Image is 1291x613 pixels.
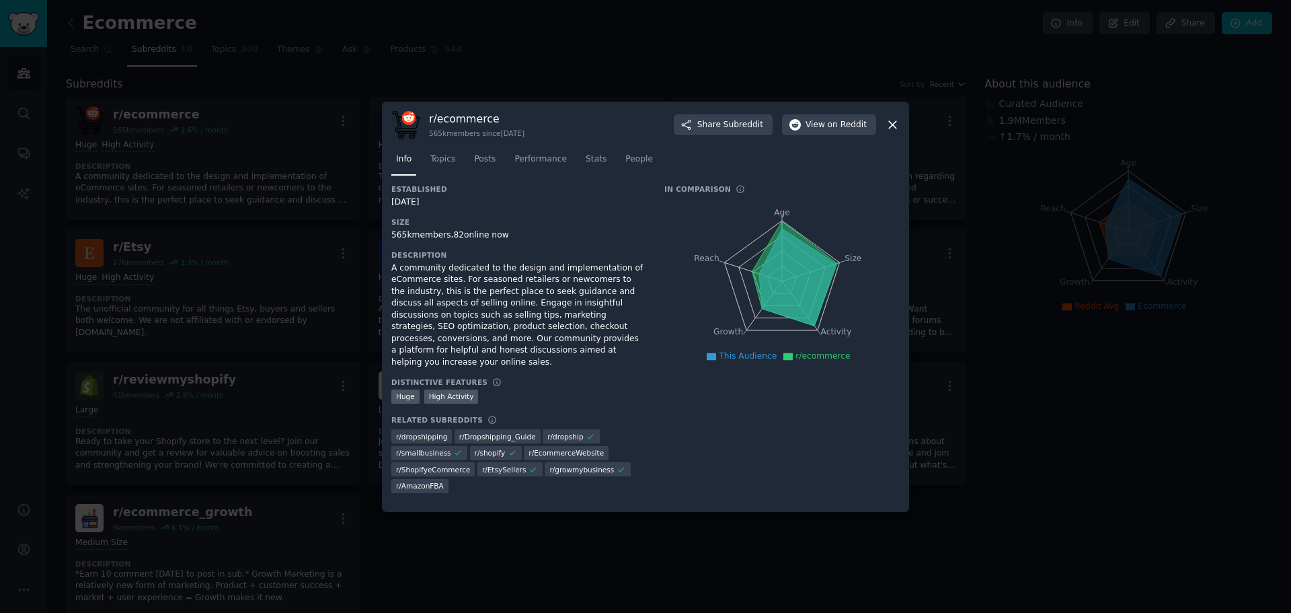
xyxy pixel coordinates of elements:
[782,114,876,136] button: Viewon Reddit
[391,415,483,425] h3: Related Subreddits
[529,448,604,458] span: r/ EcommerceWebsite
[674,114,773,136] button: ShareSubreddit
[697,119,763,131] span: Share
[391,377,487,387] h3: Distinctive Features
[429,129,524,138] div: 565k members since [DATE]
[391,196,645,209] div: [DATE]
[474,153,496,166] span: Posts
[719,351,777,361] span: This Audience
[475,448,506,458] span: r/ shopify
[795,351,850,361] span: r/ecommerce
[774,208,790,217] tspan: Age
[391,262,645,369] div: A community dedicated to the design and implementation of eCommerce sites. For seasoned retailers...
[391,390,420,404] div: Huge
[391,184,645,194] h3: Established
[806,119,867,131] span: View
[549,465,614,474] span: r/ growmybusiness
[430,153,455,166] span: Topics
[469,149,500,176] a: Posts
[426,149,460,176] a: Topics
[396,448,451,458] span: r/ smallbusiness
[391,250,645,260] h3: Description
[391,229,645,242] div: 565k members, 82 online now
[396,465,470,474] span: r/ ShopifyeCommerce
[821,327,852,336] tspan: Activity
[424,390,479,404] div: High Activity
[510,149,572,176] a: Performance
[391,217,645,227] h3: Size
[396,432,447,441] span: r/ dropshipping
[586,153,607,166] span: Stats
[581,149,611,176] a: Stats
[396,481,444,491] span: r/ AmazonFBA
[625,153,653,166] span: People
[396,153,412,166] span: Info
[694,253,719,262] tspan: Reach
[828,119,867,131] span: on Reddit
[459,432,536,441] span: r/ Dropshipping_Guide
[482,465,526,474] span: r/ EtsySellers
[514,153,567,166] span: Performance
[391,149,416,176] a: Info
[713,327,743,336] tspan: Growth
[723,119,763,131] span: Subreddit
[429,112,524,126] h3: r/ ecommerce
[391,111,420,139] img: ecommerce
[547,432,583,441] span: r/ dropship
[845,253,861,262] tspan: Size
[664,184,731,194] h3: In Comparison
[621,149,658,176] a: People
